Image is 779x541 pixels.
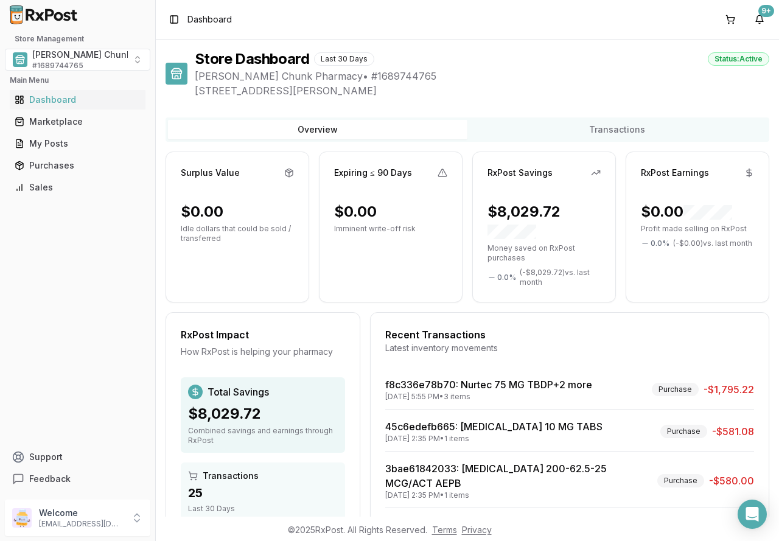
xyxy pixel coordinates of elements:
span: 0.0 % [651,239,669,248]
span: Total Savings [208,385,269,399]
button: Select a view [5,49,150,71]
div: $0.00 [181,202,223,222]
span: # 1689744765 [32,61,83,71]
span: ( - $0.00 ) vs. last month [673,239,752,248]
a: Terms [432,525,457,535]
button: Feedback [5,468,150,490]
div: $8,029.72 [487,202,601,241]
span: Transactions [203,470,259,482]
p: Profit made selling on RxPost [641,224,754,234]
p: Imminent write-off risk [334,224,447,234]
div: RxPost Savings [487,167,553,179]
a: Sales [10,176,145,198]
div: $0.00 [334,202,377,222]
span: 0.0 % [497,273,516,282]
button: Purchases [5,156,150,175]
img: RxPost Logo [5,5,83,24]
div: $8,029.72 [188,404,338,424]
div: 9+ [758,5,774,17]
span: ( - $8,029.72 ) vs. last month [520,268,601,287]
div: Recent Transactions [385,327,754,342]
a: Marketplace [10,111,145,133]
div: Surplus Value [181,167,240,179]
div: [DATE] 2:35 PM • 1 items [385,434,603,444]
div: RxPost Impact [181,327,345,342]
div: Marketplace [15,116,141,128]
p: Money saved on RxPost purchases [487,243,601,263]
div: [DATE] 2:35 PM • 1 items [385,490,652,500]
div: My Posts [15,138,141,150]
div: Sales [15,181,141,194]
p: [EMAIL_ADDRESS][DOMAIN_NAME] [39,519,124,529]
div: $0.00 [641,202,732,222]
nav: breadcrumb [187,13,232,26]
div: Purchase [660,425,707,438]
a: 45c6edefb665: [MEDICAL_DATA] 10 MG TABS [385,421,603,433]
button: Support [5,446,150,468]
span: -$581.08 [712,424,754,439]
div: [DATE] 5:55 PM • 3 items [385,392,592,402]
div: RxPost Earnings [641,167,709,179]
a: f8c336e78b70: Nurtec 75 MG TBDP+2 more [385,379,592,391]
button: Transactions [467,120,767,139]
button: Overview [168,120,467,139]
a: My Posts [10,133,145,155]
a: Purchases [10,155,145,176]
a: Privacy [462,525,492,535]
div: Purchase [657,474,704,487]
img: User avatar [12,508,32,528]
a: 3bae61842033: [MEDICAL_DATA] 200-62.5-25 MCG/ACT AEPB [385,462,607,489]
button: Marketplace [5,112,150,131]
span: Dashboard [187,13,232,26]
div: Open Intercom Messenger [738,500,767,529]
div: Latest inventory movements [385,342,754,354]
div: Expiring ≤ 90 Days [334,167,412,179]
div: Status: Active [708,52,769,66]
div: Combined savings and earnings through RxPost [188,426,338,445]
span: -$1,795.22 [704,382,754,397]
h2: Main Menu [10,75,145,85]
button: My Posts [5,134,150,153]
span: [PERSON_NAME] Chunk Pharmacy • # 1689744765 [195,69,769,83]
h2: Store Management [5,34,150,44]
div: How RxPost is helping your pharmacy [181,346,345,358]
span: -$580.00 [709,473,754,488]
div: 25 [188,484,338,501]
span: [STREET_ADDRESS][PERSON_NAME] [195,83,769,98]
span: Feedback [29,473,71,485]
button: Dashboard [5,90,150,110]
span: [PERSON_NAME] Chunk Pharmacy [32,49,176,61]
button: 9+ [750,10,769,29]
div: Purchases [15,159,141,172]
button: Sales [5,178,150,197]
a: Dashboard [10,89,145,111]
div: Dashboard [15,94,141,106]
div: Last 30 Days [188,504,338,514]
p: Welcome [39,507,124,519]
div: Last 30 Days [314,52,374,66]
p: Idle dollars that could be sold / transferred [181,224,294,243]
h1: Store Dashboard [195,49,309,69]
div: Purchase [652,383,699,396]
